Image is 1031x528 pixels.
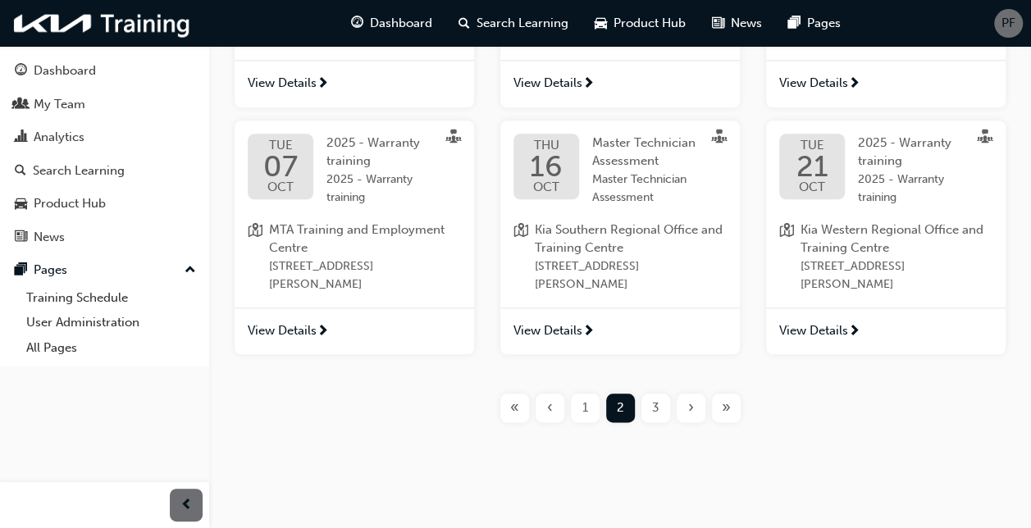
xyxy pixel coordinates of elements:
[582,7,699,40] a: car-iconProduct Hub
[807,14,841,33] span: Pages
[595,13,607,34] span: car-icon
[592,171,700,207] span: Master Technician Assessment
[530,139,563,152] span: THU
[326,171,435,207] span: 2025 - Warranty training
[15,263,27,278] span: pages-icon
[582,77,595,92] span: next-icon
[779,321,848,340] span: View Details
[1001,14,1015,33] span: PF
[796,181,828,193] span: OCT
[477,14,568,33] span: Search Learning
[614,14,686,33] span: Product Hub
[801,257,992,294] span: [STREET_ADDRESS][PERSON_NAME]
[351,13,363,34] span: guage-icon
[500,307,740,355] a: View Details
[532,394,568,422] button: Previous page
[370,14,432,33] span: Dashboard
[34,61,96,80] div: Dashboard
[535,257,727,294] span: [STREET_ADDRESS][PERSON_NAME]
[34,261,67,280] div: Pages
[688,398,694,417] span: ›
[263,152,298,181] span: 07
[978,130,992,148] span: sessionType_FACE_TO_FACE-icon
[731,14,762,33] span: News
[248,134,461,207] a: TUE07OCT2025 - Warranty training2025 - Warranty training
[7,52,203,255] button: DashboardMy TeamAnalyticsSearch LearningProduct HubNews
[513,221,528,294] span: location-icon
[500,121,740,355] button: THU16OCTMaster Technician AssessmentMaster Technician Assessmentlocation-iconKia Southern Regiona...
[8,7,197,40] img: kia-training
[263,181,298,193] span: OCT
[20,335,203,361] a: All Pages
[766,307,1006,355] a: View Details
[858,171,966,207] span: 2025 - Warranty training
[779,221,992,294] a: location-iconKia Western Regional Office and Training Centre[STREET_ADDRESS][PERSON_NAME]
[269,257,461,294] span: [STREET_ADDRESS][PERSON_NAME]
[994,9,1023,38] button: PF
[796,139,828,152] span: TUE
[248,221,262,294] span: location-icon
[500,60,740,107] a: View Details
[34,194,106,213] div: Product Hub
[617,398,624,417] span: 2
[248,74,317,93] span: View Details
[248,221,461,294] a: location-iconMTA Training and Employment Centre[STREET_ADDRESS][PERSON_NAME]
[338,7,445,40] a: guage-iconDashboard
[33,162,125,180] div: Search Learning
[15,230,27,245] span: news-icon
[766,121,1006,355] button: TUE21OCT2025 - Warranty training2025 - Warranty traininglocation-iconKia Western Regional Office ...
[513,321,582,340] span: View Details
[603,394,638,422] button: Page 2
[7,222,203,253] a: News
[185,260,196,281] span: up-icon
[34,228,65,247] div: News
[796,152,828,181] span: 21
[582,325,595,339] span: next-icon
[7,189,203,219] a: Product Hub
[248,321,317,340] span: View Details
[709,394,744,422] button: Last page
[513,221,727,294] a: location-iconKia Southern Regional Office and Training Centre[STREET_ADDRESS][PERSON_NAME]
[801,221,992,257] span: Kia Western Regional Office and Training Centre
[235,307,474,355] a: View Details
[547,398,553,417] span: ‹
[15,98,27,112] span: people-icon
[535,221,727,257] span: Kia Southern Regional Office and Training Centre
[779,134,992,207] a: TUE21OCT2025 - Warranty training2025 - Warranty training
[699,7,775,40] a: news-iconNews
[34,95,85,114] div: My Team
[848,325,860,339] span: next-icon
[712,13,724,34] span: news-icon
[15,197,27,212] span: car-icon
[458,13,470,34] span: search-icon
[263,139,298,152] span: TUE
[582,398,588,417] span: 1
[530,152,563,181] span: 16
[180,495,193,516] span: prev-icon
[15,164,26,179] span: search-icon
[513,134,727,207] a: THU16OCTMaster Technician AssessmentMaster Technician Assessment
[779,221,794,294] span: location-icon
[858,135,951,169] span: 2025 - Warranty training
[848,77,860,92] span: next-icon
[317,325,329,339] span: next-icon
[7,255,203,285] button: Pages
[775,7,854,40] a: pages-iconPages
[15,130,27,145] span: chart-icon
[652,398,659,417] span: 3
[326,135,420,169] span: 2025 - Warranty training
[7,122,203,152] a: Analytics
[510,398,519,417] span: «
[638,394,673,422] button: Page 3
[34,128,84,147] div: Analytics
[592,135,696,169] span: Master Technician Assessment
[7,56,203,86] a: Dashboard
[568,394,603,422] button: Page 1
[497,394,532,422] button: First page
[20,285,203,311] a: Training Schedule
[235,60,474,107] a: View Details
[788,13,801,34] span: pages-icon
[235,121,474,355] button: TUE07OCT2025 - Warranty training2025 - Warranty traininglocation-iconMTA Training and Employment ...
[513,74,582,93] span: View Details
